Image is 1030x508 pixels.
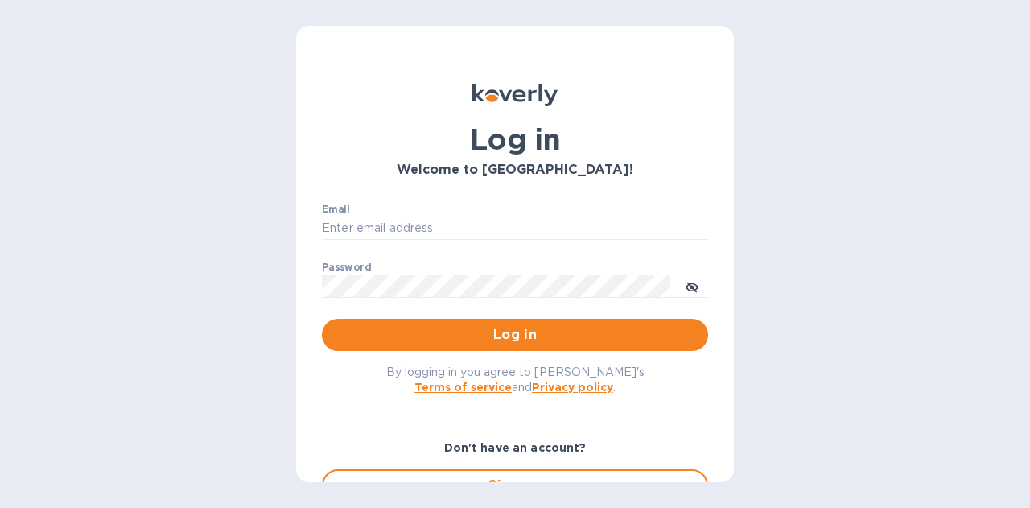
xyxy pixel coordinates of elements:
[472,84,558,106] img: Koverly
[322,217,708,241] input: Enter email address
[386,366,645,394] span: By logging in you agree to [PERSON_NAME]'s and .
[444,441,587,454] b: Don't have an account?
[322,319,708,351] button: Log in
[322,204,350,214] label: Email
[532,381,613,394] a: Privacy policy
[322,262,371,272] label: Password
[414,381,512,394] a: Terms of service
[322,469,708,502] button: Sign up
[676,270,708,302] button: toggle password visibility
[322,122,708,156] h1: Log in
[335,325,695,345] span: Log in
[322,163,708,178] h3: Welcome to [GEOGRAPHIC_DATA]!
[336,476,694,495] span: Sign up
